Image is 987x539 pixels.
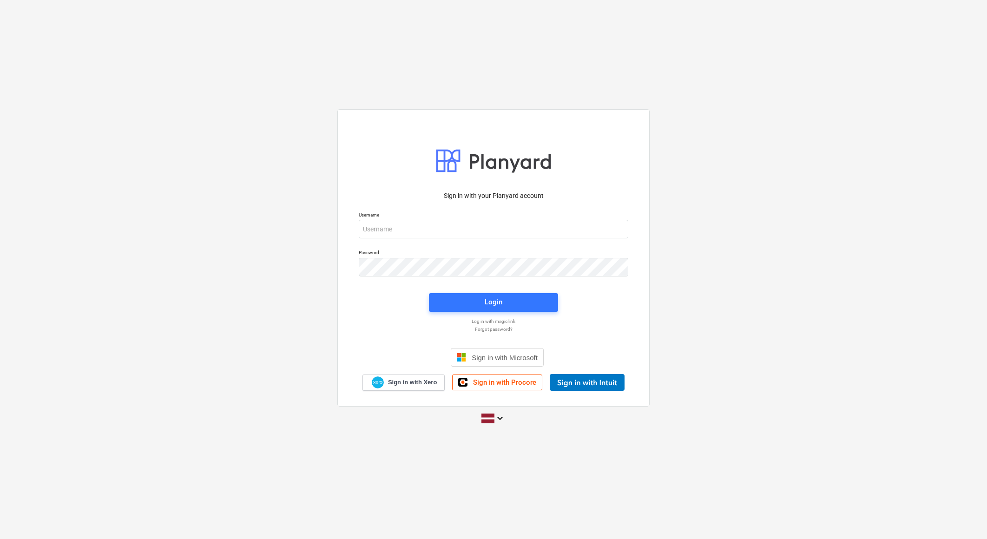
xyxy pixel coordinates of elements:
[359,250,628,257] p: Password
[362,375,445,391] a: Sign in with Xero
[359,220,628,238] input: Username
[359,191,628,201] p: Sign in with your Planyard account
[429,293,558,312] button: Login
[372,376,384,389] img: Xero logo
[388,378,437,387] span: Sign in with Xero
[494,413,506,424] i: keyboard_arrow_down
[354,326,633,332] a: Forgot password?
[472,354,538,362] span: Sign in with Microsoft
[473,378,536,387] span: Sign in with Procore
[359,212,628,220] p: Username
[457,353,466,362] img: Microsoft logo
[452,375,542,390] a: Sign in with Procore
[354,318,633,324] a: Log in with magic link
[485,296,502,308] div: Login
